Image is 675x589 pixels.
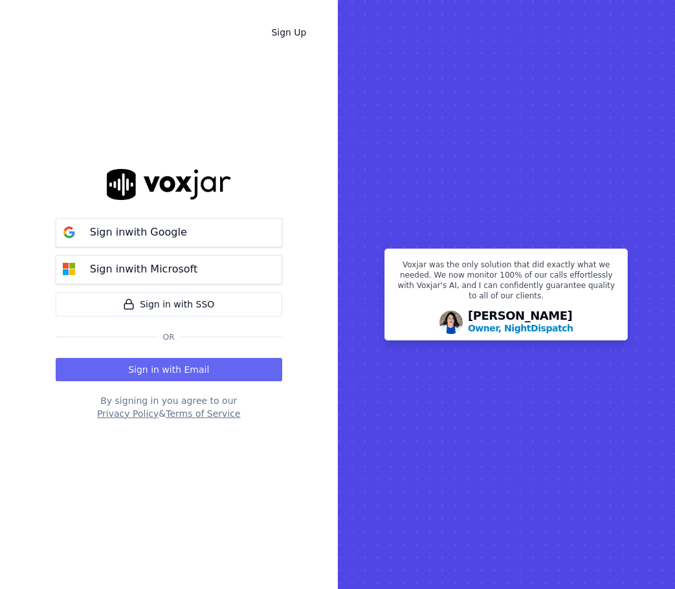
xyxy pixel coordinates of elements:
[56,218,282,247] button: Sign inwith Google
[56,292,282,317] a: Sign in with SSO
[439,311,463,334] img: Avatar
[261,21,316,44] a: Sign Up
[468,310,573,335] div: [PERSON_NAME]
[166,407,240,420] button: Terms of Service
[107,169,231,199] img: logo
[56,358,282,381] button: Sign in with Email
[56,394,282,420] div: By signing in you agree to our &
[90,225,187,240] p: Sign in with Google
[158,332,180,342] span: Or
[393,260,619,306] p: Voxjar was the only solution that did exactly what we needed. We now monitor 100% of our calls ef...
[56,255,282,284] button: Sign inwith Microsoft
[90,261,197,277] p: Sign in with Microsoft
[468,322,573,335] p: Owner, NightDispatch
[56,256,82,282] img: microsoft Sign in button
[56,219,82,245] img: google Sign in button
[97,407,159,420] button: Privacy Policy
